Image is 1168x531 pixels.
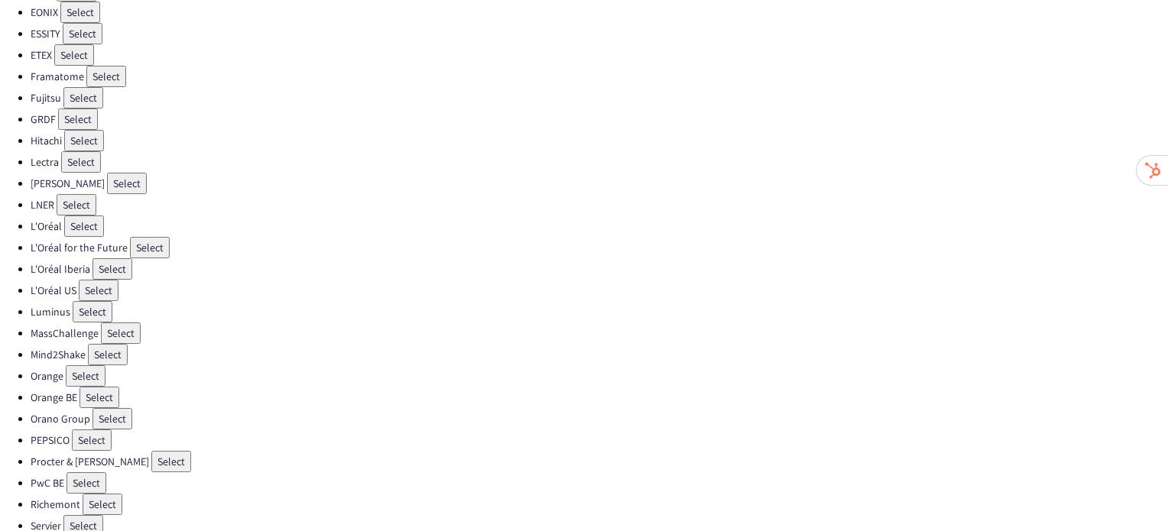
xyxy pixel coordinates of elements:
[31,258,1168,280] li: L'Oréal Iberia
[73,301,112,322] button: Select
[63,23,102,44] button: Select
[31,173,1168,194] li: [PERSON_NAME]
[31,66,1168,87] li: Framatome
[83,494,122,515] button: Select
[86,66,126,87] button: Select
[66,365,105,387] button: Select
[31,387,1168,408] li: Orange BE
[57,194,96,215] button: Select
[31,280,1168,301] li: L'Oréal US
[107,173,147,194] button: Select
[61,151,101,173] button: Select
[64,215,104,237] button: Select
[31,2,1168,23] li: EONIX
[31,194,1168,215] li: LNER
[63,87,103,108] button: Select
[130,237,170,258] button: Select
[31,344,1168,365] li: Mind2Shake
[31,44,1168,66] li: ETEX
[31,108,1168,130] li: GRDF
[31,451,1168,472] li: Procter & [PERSON_NAME]
[79,280,118,301] button: Select
[31,494,1168,515] li: Richemont
[58,108,98,130] button: Select
[31,322,1168,344] li: MassChallenge
[31,365,1168,387] li: Orange
[31,151,1168,173] li: Lectra
[88,344,128,365] button: Select
[67,472,106,494] button: Select
[79,387,119,408] button: Select
[31,429,1168,451] li: PEPSICO
[1092,458,1168,531] iframe: Chat Widget
[101,322,141,344] button: Select
[31,301,1168,322] li: Luminus
[151,451,191,472] button: Select
[31,87,1168,108] li: Fujitsu
[31,23,1168,44] li: ESSITY
[31,472,1168,494] li: PwC BE
[31,237,1168,258] li: L'Oréal for the Future
[54,44,94,66] button: Select
[31,130,1168,151] li: Hitachi
[60,2,100,23] button: Select
[31,215,1168,237] li: L'Oréal
[64,130,104,151] button: Select
[72,429,112,451] button: Select
[31,408,1168,429] li: Orano Group
[92,258,132,280] button: Select
[92,408,132,429] button: Select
